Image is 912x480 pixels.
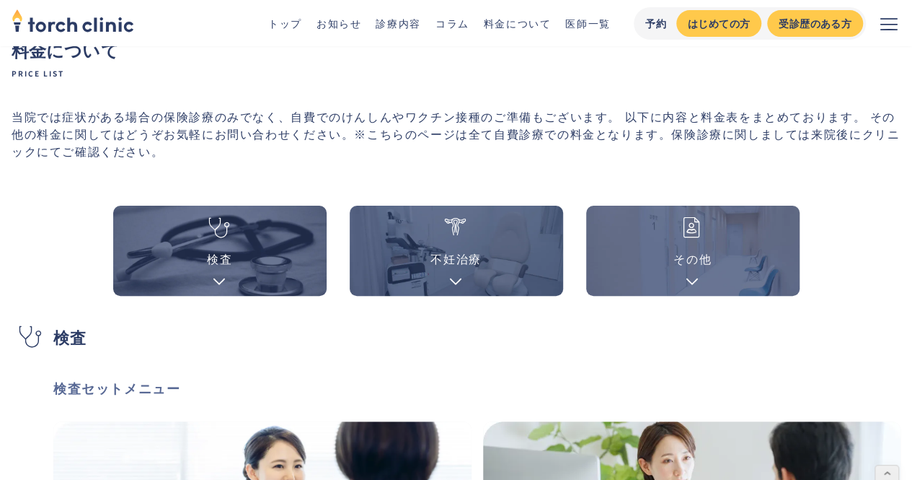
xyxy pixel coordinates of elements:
a: コラム [435,16,469,30]
h2: 検査 [53,323,87,349]
a: 検査 [113,206,327,296]
a: トップ [268,16,302,30]
a: その他 [586,206,800,296]
a: 受診歴のある方 [767,10,863,37]
div: 検査 [207,250,232,267]
div: はじめての方 [688,16,750,31]
a: 医師一覧 [565,16,610,30]
div: 受診歴のある方 [779,16,851,31]
h3: 検査セットメニュー [53,377,900,398]
a: お知らせ [316,16,361,30]
p: 当院では症状がある場合の保険診療のみでなく、自費でのけんしんやワクチン接種のご準備もございます。 以下に内容と料金表をまとめております。 その他の料金に関してはどうぞお気軽にお問い合わせください... [12,108,900,160]
span: Price list [12,69,900,79]
a: 診療内容 [376,16,420,30]
a: はじめての方 [676,10,761,37]
div: その他 [673,250,712,267]
a: 不妊治療 [350,206,563,296]
div: 不妊治療 [430,250,481,267]
h1: 料金について [12,37,900,79]
a: 料金について [484,16,552,30]
a: home [12,10,134,36]
img: torch clinic [12,4,134,36]
div: 予約 [645,16,668,31]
